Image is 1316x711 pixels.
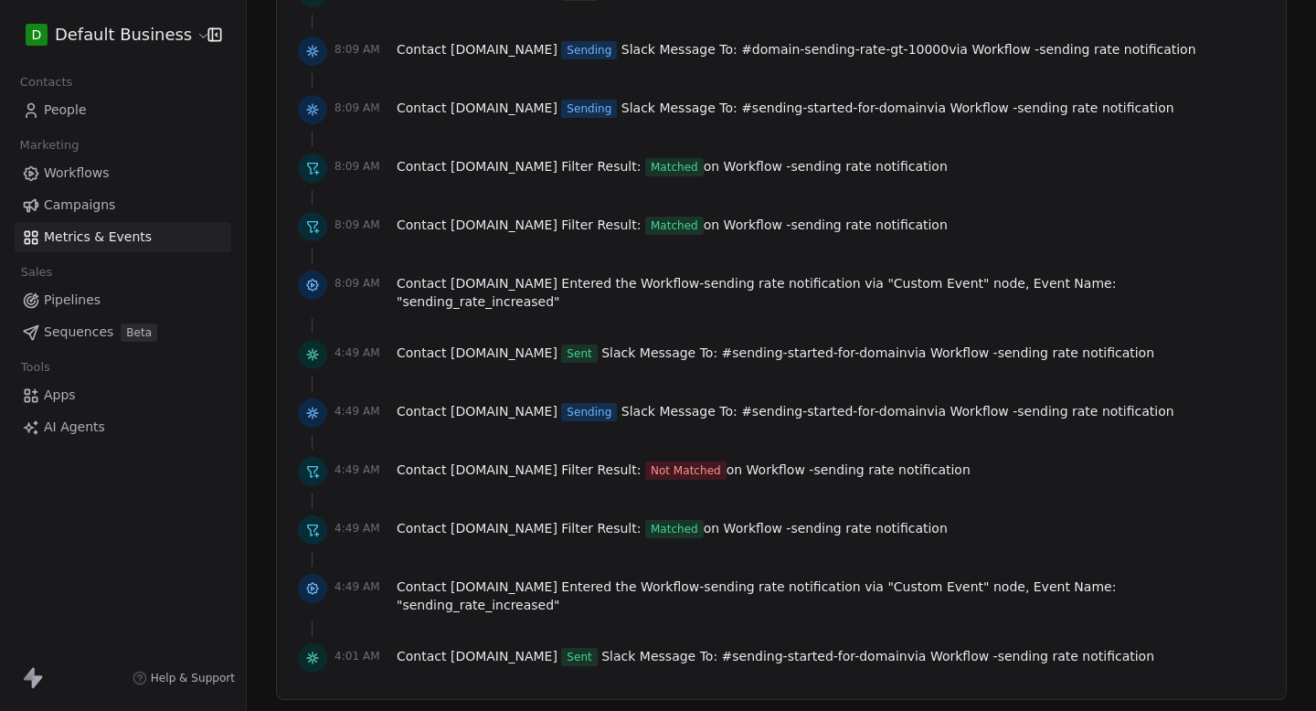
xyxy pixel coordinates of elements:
span: 4:49 AM [334,579,389,594]
a: Campaigns [15,190,231,220]
span: 4:49 AM [334,345,389,360]
span: sending rate notification [1017,101,1173,115]
span: AI Agents [44,418,105,437]
span: [DOMAIN_NAME] [451,276,557,291]
span: Contact Entered the Workflow - via node, Event Name: [397,274,1265,311]
span: [DOMAIN_NAME] [451,159,557,174]
span: [DOMAIN_NAME] [451,42,557,57]
a: SequencesBeta [15,317,231,347]
span: 8:09 AM [334,101,389,115]
span: # sending-started-for-domain [722,345,907,360]
span: Contact Slack Message To: via Workflow - [397,647,1154,666]
span: [DOMAIN_NAME] [451,649,557,663]
span: Matched [645,158,704,176]
span: 4:49 AM [334,462,389,477]
span: sending rate notification [791,159,947,174]
span: Not Matched [645,462,727,480]
span: sending rate notification [1039,42,1195,57]
span: Matched [645,520,704,538]
span: 4:01 AM [334,649,389,663]
span: Contact Filter Result: on Workflow - [397,461,971,480]
span: Default Business [55,23,192,47]
span: Metrics & Events [44,228,152,247]
span: Apps [44,386,76,405]
a: Apps [15,380,231,410]
span: Beta [121,324,157,342]
span: Pipelines [44,291,101,310]
span: # sending-started-for-domain [741,101,927,115]
span: sending rate notification [813,462,970,477]
span: 8:09 AM [334,159,389,174]
span: Marketing [12,132,87,159]
span: Sent [561,345,597,363]
span: "Custom Event" [887,276,989,291]
span: 4:49 AM [334,521,389,536]
span: Help & Support [151,671,235,685]
span: " sending_rate_increased " [397,294,560,309]
span: Contact Slack Message To: via Workflow - [397,344,1154,363]
span: 8:09 AM [334,276,389,291]
span: sending rate notification [791,218,947,232]
span: [DOMAIN_NAME] [451,345,557,360]
span: 4:49 AM [334,404,389,419]
span: Sending [561,100,617,118]
span: Sent [561,648,597,666]
a: People [15,95,231,125]
span: Matched [645,217,704,235]
span: [DOMAIN_NAME] [451,579,557,594]
span: Sending [561,403,617,421]
span: People [44,101,87,120]
span: sending rate notification [998,649,1154,663]
span: [DOMAIN_NAME] [451,101,557,115]
span: Contact Filter Result: on Workflow - [397,519,948,538]
span: Tools [13,354,58,381]
span: Workflows [44,164,110,183]
span: 8:09 AM [334,42,389,57]
span: 8:09 AM [334,218,389,232]
span: Sales [13,259,60,286]
span: " sending_rate_increased " [397,598,560,612]
span: sending rate notification [704,276,860,291]
a: Help & Support [133,671,235,685]
span: Contact Slack Message To: via Workflow - [397,99,1174,118]
a: Workflows [15,158,231,188]
span: D [32,26,42,44]
span: Sequences [44,323,113,342]
span: [DOMAIN_NAME] [451,521,557,536]
a: Pipelines [15,285,231,315]
span: Campaigns [44,196,115,215]
span: sending rate notification [791,521,947,536]
span: [DOMAIN_NAME] [451,218,557,232]
span: Contact Slack Message To: via Workflow - [397,40,1196,59]
span: sending rate notification [1017,404,1173,419]
span: Contact Filter Result: on Workflow - [397,216,948,235]
span: [DOMAIN_NAME] [451,462,557,477]
span: sending rate notification [704,579,860,594]
span: Contact Filter Result: on Workflow - [397,157,948,176]
span: Contacts [12,69,80,96]
span: # domain-sending-rate-gt-10000 [741,42,949,57]
span: sending rate notification [998,345,1154,360]
span: [DOMAIN_NAME] [451,404,557,419]
span: Sending [561,41,617,59]
span: # sending-started-for-domain [722,649,907,663]
a: Metrics & Events [15,222,231,252]
span: # sending-started-for-domain [741,404,927,419]
button: DDefault Business [22,19,195,50]
span: Contact Slack Message To: via Workflow - [397,402,1174,421]
span: Contact Entered the Workflow - via node, Event Name: [397,578,1265,614]
a: AI Agents [15,412,231,442]
span: "Custom Event" [887,579,989,594]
